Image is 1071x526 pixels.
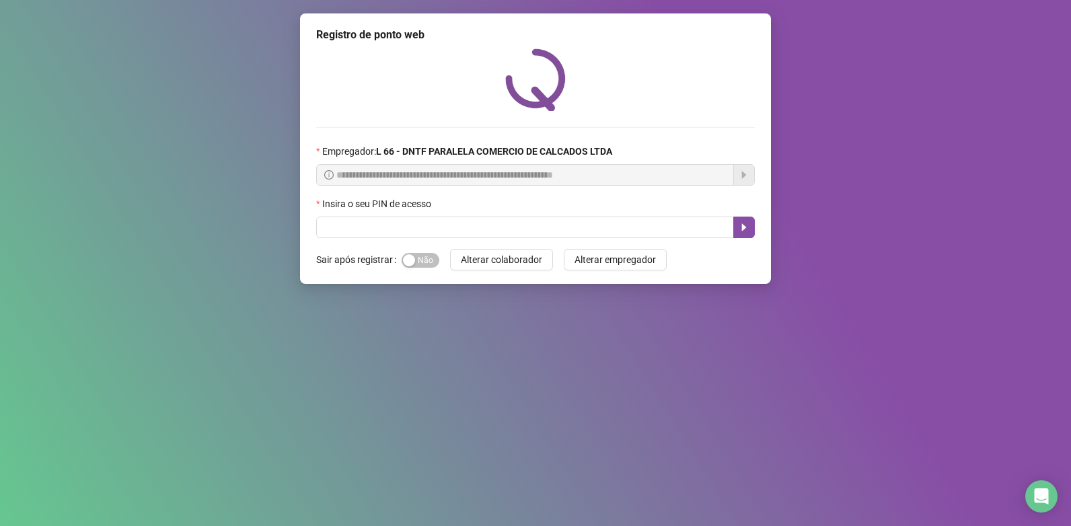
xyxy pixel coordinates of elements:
[461,252,542,267] span: Alterar colaborador
[575,252,656,267] span: Alterar empregador
[316,196,440,211] label: Insira o seu PIN de acesso
[1025,480,1058,513] div: Open Intercom Messenger
[376,146,612,157] strong: L 66 - DNTF PARALELA COMERCIO DE CALCADOS LTDA
[316,249,402,270] label: Sair após registrar
[564,249,667,270] button: Alterar empregador
[450,249,553,270] button: Alterar colaborador
[322,144,612,159] span: Empregador :
[324,170,334,180] span: info-circle
[739,222,749,233] span: caret-right
[316,27,755,43] div: Registro de ponto web
[505,48,566,111] img: QRPoint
